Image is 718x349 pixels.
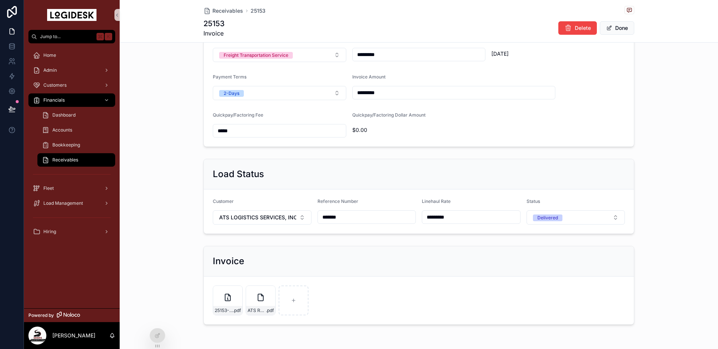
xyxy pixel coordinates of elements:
[537,214,558,221] div: Delivered
[213,198,234,204] span: Customer
[37,123,115,137] a: Accounts
[203,18,225,29] h1: 25153
[28,312,54,318] span: Powered by
[28,197,115,210] a: Load Management
[212,7,243,15] span: Receivables
[213,168,264,180] h2: Load Status
[352,126,451,134] span: $0.00
[47,9,96,21] img: App logo
[575,24,591,32] span: Delete
[213,112,263,118] span: Quickpay/Factoring Fee
[28,78,115,92] a: Customers
[52,157,78,163] span: Receivables
[213,210,312,225] button: Select Button
[37,138,115,152] a: Bookkeeping
[28,93,115,107] a: Financials
[40,34,93,40] span: Jump to...
[203,29,225,38] span: Invoice
[203,7,243,15] a: Receivables
[24,308,120,322] a: Powered by
[28,49,115,62] a: Home
[28,30,115,43] button: Jump to...K
[491,50,590,58] span: [DATE]
[43,185,54,191] span: Fleet
[527,210,625,225] button: Select Button
[37,153,115,167] a: Receivables
[213,255,244,267] h2: Invoice
[224,52,288,59] div: Freight Transportation Service
[317,198,358,204] span: Reference Number
[28,225,115,238] a: Hiring
[233,308,241,314] span: .pdf
[43,82,67,88] span: Customers
[43,200,83,206] span: Load Management
[28,64,115,77] a: Admin
[215,308,233,314] span: 25153-SONKS-Carrier-Invoice---SUREWAY-Load-9834638
[251,7,266,15] a: 25153
[52,332,95,339] p: [PERSON_NAME]
[352,74,386,80] span: Invoice Amount
[43,97,65,103] span: Financials
[219,51,293,59] button: Unselect FREIGHT_TRANSPORTATION_SERVICE
[52,142,80,148] span: Bookkeeping
[248,308,266,314] span: ATS Remittance 1500.00 - [DATE]
[527,198,540,204] span: Status
[213,86,346,100] button: Select Button
[43,67,57,73] span: Admin
[28,182,115,195] a: Fleet
[105,34,111,40] span: K
[219,214,296,221] span: ATS LOGISTICS SERVICES, INC. DBA SUREWAY TRANSPORTATION COMPANY & [PERSON_NAME] SPECIALIZED LOGIS...
[224,90,239,97] div: 2-Days
[24,43,120,248] div: scrollable content
[422,198,451,204] span: Linehaul Rate
[43,229,56,235] span: Hiring
[213,48,346,62] button: Select Button
[352,112,426,118] span: Quickpay/Factoring Dollar Amount
[213,74,246,80] span: Payment Terms
[52,112,76,118] span: Dashboard
[37,108,115,122] a: Dashboard
[558,21,597,35] button: Delete
[266,308,274,314] span: .pdf
[43,52,56,58] span: Home
[600,21,634,35] button: Done
[52,127,72,133] span: Accounts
